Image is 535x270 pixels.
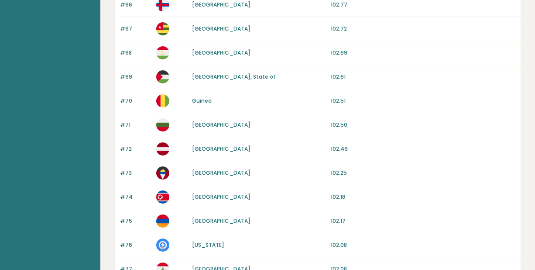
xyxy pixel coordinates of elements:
p: #66 [120,1,151,9]
p: #68 [120,49,151,57]
a: [US_STATE] [192,241,224,249]
p: 102.50 [331,121,515,129]
img: ps.svg [156,70,169,83]
a: [GEOGRAPHIC_DATA] [192,145,250,152]
a: [GEOGRAPHIC_DATA] [192,193,250,201]
p: 102.69 [331,49,515,57]
p: 102.18 [331,193,515,201]
p: #67 [120,25,151,33]
p: 102.51 [331,97,515,105]
img: kp.svg [156,190,169,204]
img: ag.svg [156,166,169,180]
a: [GEOGRAPHIC_DATA] [192,121,250,128]
a: Guinea [192,97,212,104]
img: am.svg [156,215,169,228]
p: 102.77 [331,1,515,9]
img: mp.svg [156,239,169,252]
a: [GEOGRAPHIC_DATA] [192,217,250,225]
img: tj.svg [156,46,169,59]
p: 102.72 [331,25,515,33]
a: [GEOGRAPHIC_DATA] [192,1,250,8]
img: gn.svg [156,94,169,107]
a: [GEOGRAPHIC_DATA] [192,169,250,177]
p: 102.25 [331,169,515,177]
p: #70 [120,97,151,105]
p: 102.17 [331,217,515,225]
a: [GEOGRAPHIC_DATA] [192,25,250,32]
img: bg.svg [156,118,169,132]
img: tg.svg [156,22,169,35]
p: #73 [120,169,151,177]
a: [GEOGRAPHIC_DATA], State of [192,73,275,80]
p: #74 [120,193,151,201]
p: #76 [120,241,151,249]
p: 102.49 [331,145,515,153]
p: #71 [120,121,151,129]
p: #69 [120,73,151,81]
img: lv.svg [156,142,169,156]
a: [GEOGRAPHIC_DATA] [192,49,250,56]
p: 102.08 [331,241,515,249]
p: #75 [120,217,151,225]
p: #72 [120,145,151,153]
p: 102.61 [331,73,515,81]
